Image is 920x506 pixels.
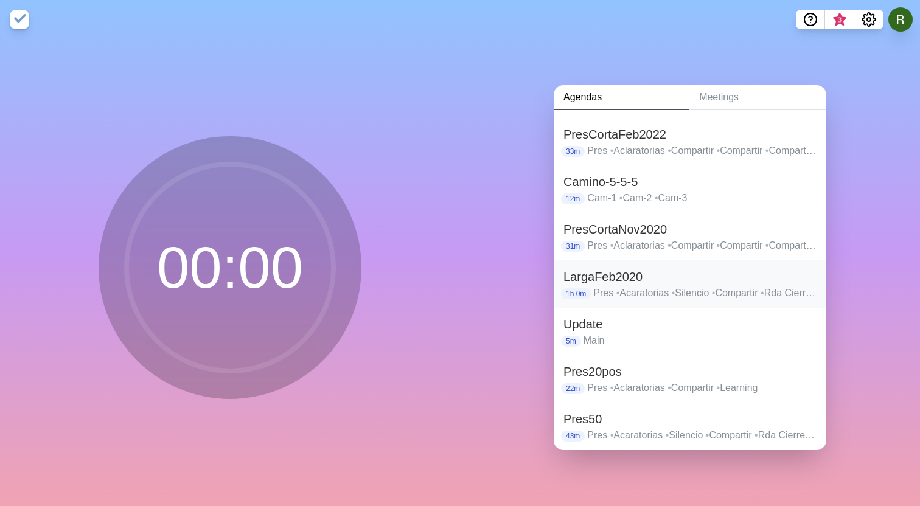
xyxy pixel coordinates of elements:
[587,144,817,158] p: Pres Aclaratorias Compartir Compartir Compartir Compartir Compartir Learning
[610,430,614,440] span: •
[854,10,883,29] button: Settings
[616,288,620,298] span: •
[825,10,854,29] button: What’s new
[561,431,585,442] p: 43m
[689,85,826,110] a: Meetings
[563,315,817,333] h2: Update
[655,193,658,203] span: •
[563,410,817,428] h2: Pres50
[561,146,585,157] p: 33m
[765,145,769,156] span: •
[717,383,720,393] span: •
[610,240,614,251] span: •
[667,145,671,156] span: •
[563,268,817,286] h2: LargaFeb2020
[667,240,671,251] span: •
[584,333,817,348] p: Main
[10,10,29,29] img: timeblocks logo
[717,145,720,156] span: •
[563,173,817,191] h2: Camino-5-5-5
[563,362,817,381] h2: Pres20pos
[587,191,817,206] p: Cam-1 Cam-2 Cam-3
[672,288,675,298] span: •
[754,430,758,440] span: •
[593,286,817,300] p: Pres Acaratorias Silencio Compartir Rda Cierre / Apren
[666,430,669,440] span: •
[610,383,614,393] span: •
[835,15,845,25] span: 3
[563,220,817,238] h2: PresCortaNov2020
[561,288,591,299] p: 1h 0m
[619,193,623,203] span: •
[610,145,614,156] span: •
[796,10,825,29] button: Help
[587,428,817,443] p: Pres Acaratorias Silencio Compartir Rda Cierre / Apren
[563,125,817,144] h2: PresCortaFeb2022
[717,240,720,251] span: •
[706,430,709,440] span: •
[712,288,716,298] span: •
[765,240,769,251] span: •
[554,85,689,110] a: Agendas
[587,238,817,253] p: Pres Aclaratorias Compartir Compartir Compartir Learning
[561,241,585,252] p: 31m
[587,381,817,395] p: Pres Aclaratorias Compartir Learning
[561,383,585,394] p: 22m
[761,288,764,298] span: •
[561,193,585,204] p: 12m
[561,336,581,347] p: 5m
[667,383,671,393] span: •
